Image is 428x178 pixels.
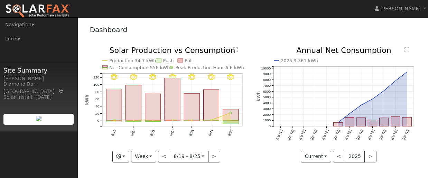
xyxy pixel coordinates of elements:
button: Current [301,151,331,162]
text: 100 [93,83,99,86]
text: [DATE] [379,129,387,140]
text: 8/20 [130,129,136,137]
text: 60 [95,97,99,101]
rect: onclick="" [356,118,366,127]
text: 3000 [263,107,271,111]
circle: onclick="" [372,99,373,100]
text: [DATE] [276,129,283,140]
circle: onclick="" [230,112,232,114]
text: 8000 [263,78,271,82]
button: 2025 [345,151,365,162]
i: 8/19 - Clear [111,74,118,81]
text:  [233,47,238,53]
circle: onclick="" [406,71,408,73]
circle: onclick="" [152,119,153,121]
text: 8/23 [188,129,194,137]
text:  [404,47,409,53]
button: Week [131,151,156,162]
text: [DATE] [402,129,410,140]
text: 2000 [263,113,271,116]
text: 8/21 [149,129,156,137]
rect: onclick="" [402,118,412,127]
text: [DATE] [322,129,329,140]
a: Dashboard [90,26,128,34]
text: Solar Production vs Consumption [109,46,235,55]
img: retrieve [36,116,41,121]
rect: onclick="" [203,90,219,121]
span: Site Summary [3,66,74,75]
text: [DATE] [367,129,375,140]
a: Map [58,88,64,94]
i: 8/25 - Clear [227,74,234,81]
rect: onclick="" [106,89,122,121]
text: 4000 [263,101,271,105]
circle: onclick="" [383,90,385,92]
text: 20 [95,112,99,115]
rect: onclick="" [145,94,160,121]
text: kWh [85,95,90,105]
text: 40 [95,104,99,108]
rect: onclick="" [368,120,378,127]
div: [PERSON_NAME] [3,75,74,82]
circle: onclick="" [191,119,193,121]
button: 8/19 - 8/25 [170,151,208,162]
i: 8/21 - Clear [149,74,156,81]
text: 80 [95,90,99,94]
text: 9000 [263,72,271,76]
text: Production 34.7 kWh [109,58,156,63]
text: 2025 9,361 kWh [281,58,318,63]
text: 1000 [263,119,271,122]
text: Pull [185,58,193,63]
text: [DATE] [390,129,398,140]
text: 8/24 [208,129,214,137]
rect: onclick="" [106,121,122,122]
rect: onclick="" [391,116,400,127]
circle: onclick="" [171,119,173,121]
text: 8/19 [110,129,117,137]
button: > [208,151,220,162]
button: < [333,151,345,162]
text: [DATE] [333,129,341,140]
rect: onclick="" [334,123,343,127]
circle: onclick="" [349,113,350,114]
text: Peak Production Hour 6.6 kWh [175,65,244,70]
rect: onclick="" [125,85,141,121]
text: [DATE] [287,129,295,140]
i: 8/24 - Clear [208,74,215,81]
circle: onclick="" [133,119,134,121]
rect: onclick="" [184,93,199,121]
rect: onclick="" [125,121,141,122]
text: 8/25 [227,129,233,137]
text: 5000 [263,95,271,99]
text: [DATE] [298,129,306,140]
text: 8/22 [169,129,175,137]
text: kWh [256,91,261,102]
img: SolarFax [5,4,70,18]
rect: onclick="" [380,118,389,126]
rect: onclick="" [223,109,239,121]
rect: onclick="" [223,121,239,124]
text: [DATE] [310,129,318,140]
rect: onclick="" [165,78,180,121]
text: 120 [93,76,99,79]
text: 0 [97,119,99,123]
text: 7000 [263,84,271,87]
i: 8/23 - Clear [188,74,195,81]
text: 10000 [261,66,271,70]
span: [PERSON_NAME] [380,6,421,11]
rect: onclick="" [145,121,160,122]
text: Annual Net Consumption [296,46,391,55]
circle: onclick="" [113,119,114,121]
text: Net Consumption 556 kWh [109,65,170,70]
text: 0 [269,124,271,128]
div: Diamond Bar, [GEOGRAPHIC_DATA] [3,81,74,95]
circle: onclick="" [211,119,212,121]
text: [DATE] [356,129,364,140]
text: Push [163,58,174,63]
text: [DATE] [344,129,352,140]
rect: onclick="" [345,118,354,126]
button: < [158,151,170,162]
circle: onclick="" [395,80,396,82]
text: 6000 [263,90,271,93]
